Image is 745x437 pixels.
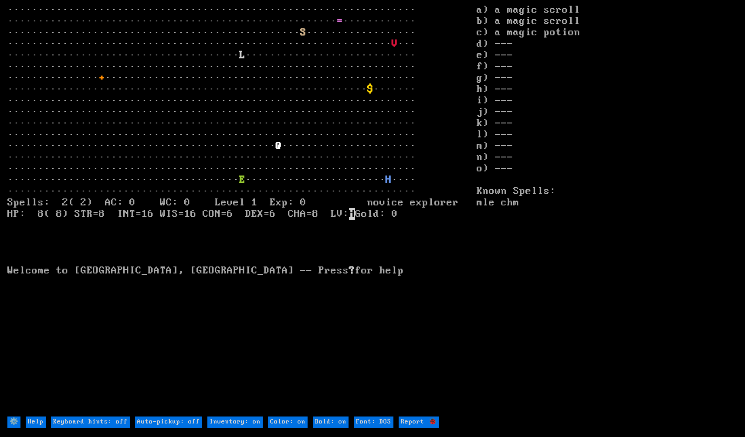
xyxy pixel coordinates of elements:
[207,417,263,428] input: Inventory: on
[399,417,439,428] input: Report 🐞
[26,417,46,428] input: Help
[7,417,20,428] input: ⚙️
[300,27,306,38] font: S
[239,174,245,186] font: E
[99,72,105,84] font: +
[135,417,202,428] input: Auto-pickup: off
[337,15,343,27] font: =
[313,417,349,428] input: Bold: on
[392,38,398,50] font: V
[7,4,477,415] larn: ··································································· ·····························...
[354,417,393,428] input: Font: DOS
[239,49,245,61] font: L
[349,208,355,220] mark: H
[349,265,355,277] b: ?
[386,174,392,186] font: H
[367,83,373,95] font: $
[276,140,282,152] font: @
[268,417,308,428] input: Color: on
[477,4,738,415] stats: a) a magic scroll b) a magic scroll c) a magic potion d) --- e) --- f) --- g) --- h) --- i) --- j...
[51,417,130,428] input: Keyboard hints: off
